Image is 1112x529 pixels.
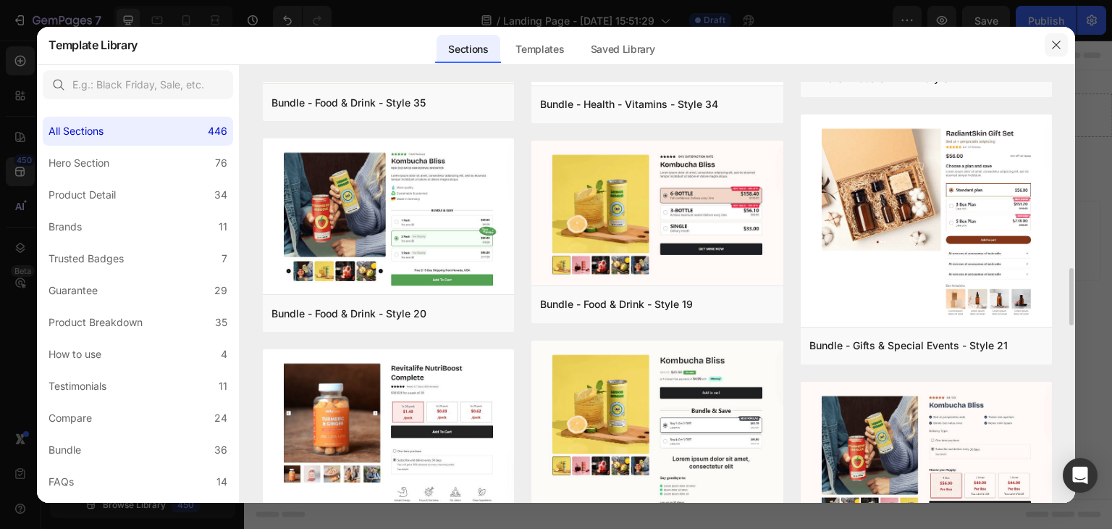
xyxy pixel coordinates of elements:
[487,203,595,216] span: then drag & drop elements
[215,154,227,172] div: 76
[49,409,92,427] div: Compare
[49,218,82,236] div: Brands
[219,378,227,395] div: 11
[222,250,227,267] div: 7
[531,141,783,288] img: bd19.png
[49,26,138,64] h2: Template Library
[208,122,227,140] div: 446
[49,154,109,172] div: Hero Section
[214,186,227,204] div: 34
[271,305,426,322] div: Bundle - Food & Drink - Style 20
[49,441,81,459] div: Bundle
[219,218,227,236] div: 11
[531,341,783,516] img: bd18.png
[579,35,667,64] div: Saved Library
[271,203,371,216] span: inspired by CRO experts
[540,296,693,313] div: Bundle - Food & Drink - Style 19
[271,94,426,112] div: Bundle - Food & Drink - Style 35
[49,186,116,204] div: Product Detail
[214,441,227,459] div: 36
[49,250,124,267] div: Trusted Badges
[49,314,143,331] div: Product Breakdown
[504,35,576,64] div: Templates
[540,96,718,113] div: Bundle - Health - Vitamins - Style 34
[809,337,1008,354] div: Bundle - Gifts & Special Events - Style 21
[405,69,481,80] div: Drop element here
[49,282,98,299] div: Guarantee
[400,152,469,167] span: Add section
[437,35,500,64] div: Sections
[221,346,227,363] div: 4
[49,122,104,140] div: All Sections
[49,473,74,491] div: FAQs
[392,185,468,200] div: Generate layout
[801,114,1052,330] img: bd21.png
[1063,458,1098,493] div: Open Intercom Messenger
[279,185,366,200] div: Choose templates
[216,473,227,491] div: 14
[49,378,106,395] div: Testimonials
[49,346,101,363] div: How to use
[43,70,233,99] input: E.g.: Black Friday, Sale, etc.
[215,314,227,331] div: 35
[498,185,586,200] div: Add blank section
[263,138,514,297] img: bd20.png
[214,282,227,299] div: 29
[214,409,227,427] div: 24
[390,203,468,216] span: from URL or image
